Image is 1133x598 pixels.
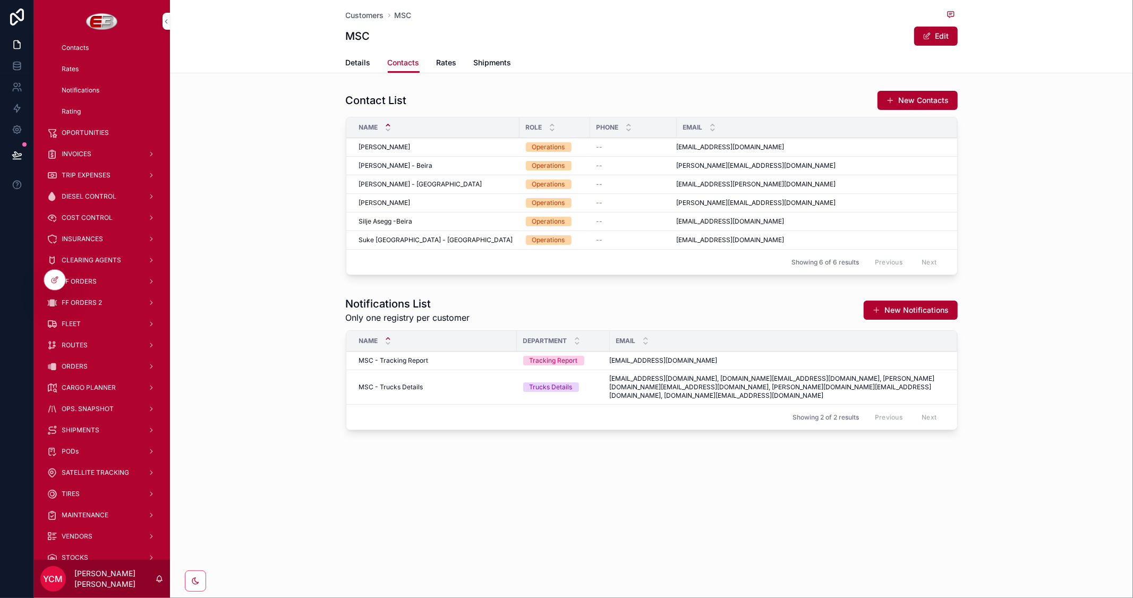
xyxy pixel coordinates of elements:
[40,463,164,482] a: SATELLITE TRACKING
[526,142,584,152] a: Operations
[53,59,164,79] a: Rates
[40,251,164,270] a: CLEARING AGENTS
[526,235,584,245] a: Operations
[40,442,164,461] a: PODs
[346,29,370,44] h1: MSC
[532,161,565,170] div: Operations
[40,527,164,546] a: VENDORS
[474,57,512,68] span: Shipments
[532,198,565,208] div: Operations
[40,229,164,249] a: INSURANCES
[62,447,79,456] span: PODs
[62,468,129,477] span: SATELLITE TRACKING
[62,277,97,286] span: FF ORDERS
[62,341,88,349] span: ROUTES
[62,383,116,392] span: CARGO PLANNER
[532,180,565,189] div: Operations
[610,374,944,400] a: [EMAIL_ADDRESS][DOMAIN_NAME], [DOMAIN_NAME][EMAIL_ADDRESS][DOMAIN_NAME], [PERSON_NAME][DOMAIN_NAM...
[597,143,603,151] span: --
[677,199,944,207] a: [PERSON_NAME][EMAIL_ADDRESS][DOMAIN_NAME]
[40,272,164,291] a: FF ORDERS
[914,27,958,46] button: Edit
[597,123,619,132] span: Phone
[346,296,470,311] h1: Notifications List
[40,144,164,164] a: INVOICES
[86,13,118,30] img: App logo
[62,320,81,328] span: FLEET
[359,356,510,365] a: MSC - Tracking Report
[62,235,103,243] span: INSURANCES
[388,57,420,68] span: Contacts
[62,511,108,519] span: MAINTENANCE
[610,356,944,365] a: [EMAIL_ADDRESS][DOMAIN_NAME]
[597,236,603,244] span: --
[62,426,99,434] span: SHIPMENTS
[683,123,703,132] span: Email
[74,568,155,590] p: [PERSON_NAME] [PERSON_NAME]
[62,532,92,541] span: VENDORS
[62,362,88,371] span: ORDERS
[62,150,91,158] span: INVOICES
[532,142,565,152] div: Operations
[40,421,164,440] a: SHIPMENTS
[359,217,513,226] a: Silje Asegg -Beira
[40,399,164,418] a: OPS. SNAPSHOT
[40,123,164,142] a: OPORTUNITIES
[597,161,603,170] span: --
[530,382,573,392] div: Trucks Details
[359,199,411,207] span: [PERSON_NAME]
[864,301,958,320] button: New Notifications
[62,107,81,116] span: Rating
[677,161,944,170] a: [PERSON_NAME][EMAIL_ADDRESS][DOMAIN_NAME]
[346,93,407,108] h1: Contact List
[437,53,457,74] a: Rates
[526,180,584,189] a: Operations
[62,490,80,498] span: TIRES
[40,314,164,334] a: FLEET
[597,180,670,189] a: --
[40,506,164,525] a: MAINTENANCE
[597,217,603,226] span: --
[597,161,670,170] a: --
[597,236,670,244] a: --
[610,356,718,365] span: [EMAIL_ADDRESS][DOMAIN_NAME]
[359,199,513,207] a: [PERSON_NAME]
[62,553,88,562] span: STOCKS
[388,53,420,73] a: Contacts
[395,10,412,21] a: MSC
[597,199,670,207] a: --
[62,171,110,180] span: TRIP EXPENSES
[53,81,164,100] a: Notifications
[677,236,944,244] a: [EMAIL_ADDRESS][DOMAIN_NAME]
[677,236,785,244] span: [EMAIL_ADDRESS][DOMAIN_NAME]
[346,10,384,21] a: Customers
[62,213,113,222] span: COST CONTROL
[437,57,457,68] span: Rates
[44,573,63,585] span: YCM
[526,217,584,226] a: Operations
[62,65,79,73] span: Rates
[526,198,584,208] a: Operations
[677,217,944,226] a: [EMAIL_ADDRESS][DOMAIN_NAME]
[359,123,378,132] span: Name
[532,217,565,226] div: Operations
[526,123,542,132] span: Role
[359,161,433,170] span: [PERSON_NAME] - Beira
[597,217,670,226] a: --
[40,293,164,312] a: FF ORDERS 2
[677,143,944,151] a: [EMAIL_ADDRESS][DOMAIN_NAME]
[359,236,513,244] a: Suke [GEOGRAPHIC_DATA] - [GEOGRAPHIC_DATA]
[40,357,164,376] a: ORDERS
[40,378,164,397] a: CARGO PLANNER
[526,161,584,170] a: Operations
[474,53,512,74] a: Shipments
[597,143,670,151] a: --
[878,91,958,110] button: New Contacts
[40,187,164,206] a: DIESEL CONTROL
[677,217,785,226] span: [EMAIL_ADDRESS][DOMAIN_NAME]
[677,180,944,189] a: [EMAIL_ADDRESS][PERSON_NAME][DOMAIN_NAME]
[523,356,603,365] a: Tracking Report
